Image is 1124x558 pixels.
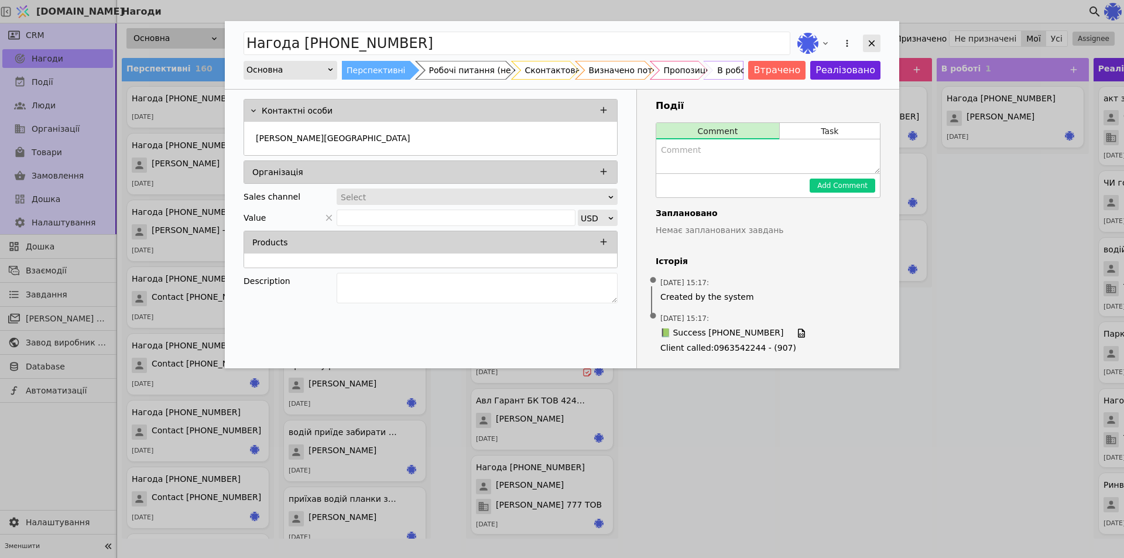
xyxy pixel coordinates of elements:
p: [PERSON_NAME][GEOGRAPHIC_DATA] [256,132,410,145]
div: В роботі [717,61,753,80]
div: Sales channel [244,189,300,205]
div: Визначено потребу [589,61,673,80]
p: Products [252,237,287,249]
button: Втрачено [748,61,806,80]
p: Немає запланованих завдань [656,224,880,237]
span: 📗 Success [PHONE_NUMBER] [660,327,783,340]
span: • [647,302,659,331]
span: Value [244,210,266,226]
h3: Події [656,99,880,113]
span: Client called : 0963542244 - (907) [660,342,876,354]
div: Add Opportunity [225,21,899,368]
img: ir [797,33,818,54]
button: Add Comment [810,179,875,193]
div: Сконтактовано [525,61,591,80]
button: Task [780,123,880,139]
div: Перспективні [347,61,406,80]
span: Created by the system [660,291,876,303]
span: • [647,266,659,296]
div: Пропозиція [664,61,713,80]
div: Робочі питання (не нагода) [429,61,547,80]
span: [DATE] 15:17 : [660,278,709,288]
span: [DATE] 15:17 : [660,313,709,324]
h4: Заплановано [656,207,880,220]
div: Select [341,189,606,206]
div: USD [581,210,607,227]
button: Comment [656,123,779,139]
p: Організація [252,166,303,179]
h4: Історія [656,255,880,268]
div: Description [244,273,337,289]
button: Реалізовано [810,61,880,80]
div: Основна [246,61,327,78]
p: Контактні особи [262,105,333,117]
